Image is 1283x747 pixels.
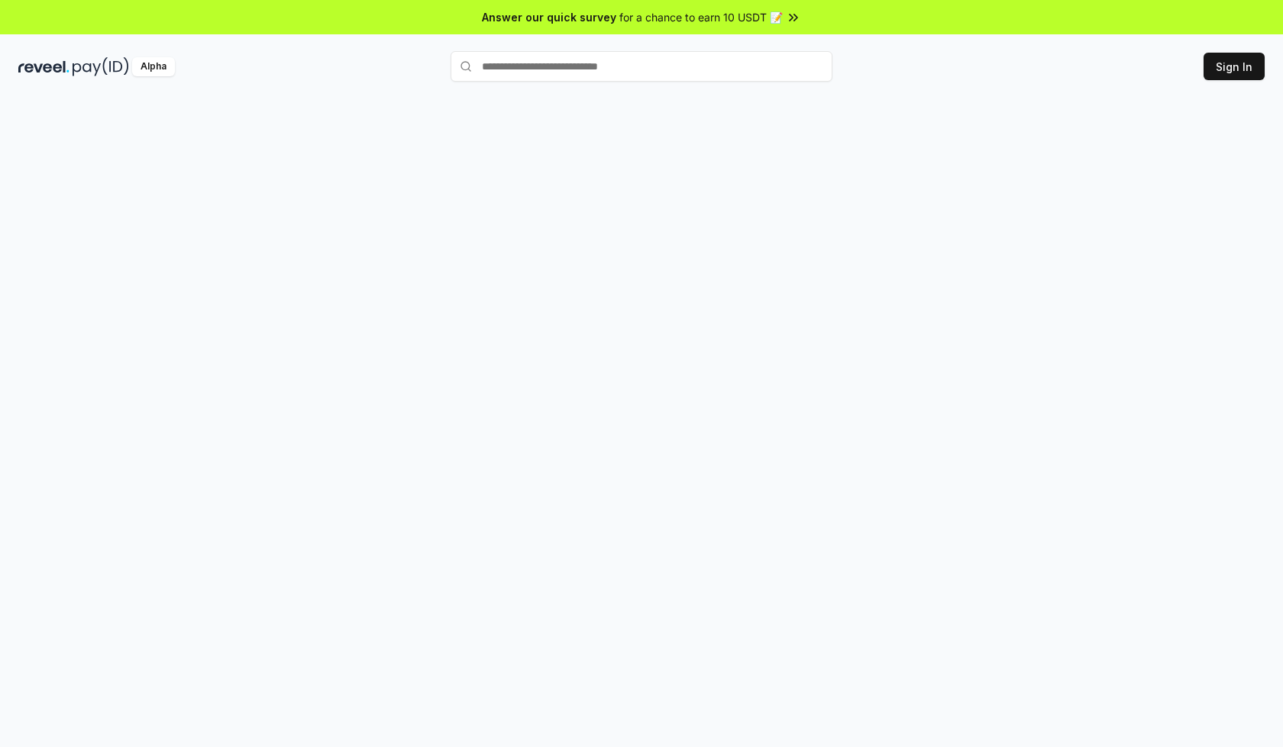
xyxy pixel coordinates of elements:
[73,57,129,76] img: pay_id
[18,57,69,76] img: reveel_dark
[482,9,616,25] span: Answer our quick survey
[1204,53,1265,80] button: Sign In
[619,9,783,25] span: for a chance to earn 10 USDT 📝
[132,57,175,76] div: Alpha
